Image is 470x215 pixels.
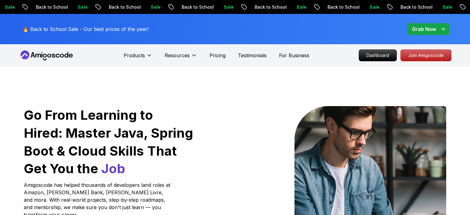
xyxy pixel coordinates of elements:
p: Back to School [30,4,72,10]
p: Sale [72,4,92,10]
p: Products [124,52,145,59]
a: For Business [279,52,309,59]
p: Sale [291,4,311,10]
p: Back to School [322,4,364,10]
p: Grab Now [412,25,436,33]
h1: Go From Learning to Hired: Master Java, Spring Boot & Cloud Skills That Get You the [24,106,194,178]
p: Dashboard [359,50,396,61]
p: Sale [437,4,456,10]
span: Job [101,161,125,176]
button: Products [124,52,152,64]
p: Back to School [395,4,437,10]
p: Back to School [176,4,218,10]
p: Sale [218,4,238,10]
button: Resources [165,52,197,64]
a: Testimonials [238,52,267,59]
a: Pricing [210,52,226,59]
p: Resources [165,52,190,59]
p: Sale [364,4,383,10]
a: Join Amigoscode [400,49,451,61]
p: Sale [145,4,165,10]
p: Join Amigoscode [401,50,451,61]
a: Dashboard [359,49,397,61]
p: Back to School [103,4,145,10]
p: 🔥 Back to School Sale - Our best prices of the year! [23,25,148,33]
p: Back to School [249,4,291,10]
